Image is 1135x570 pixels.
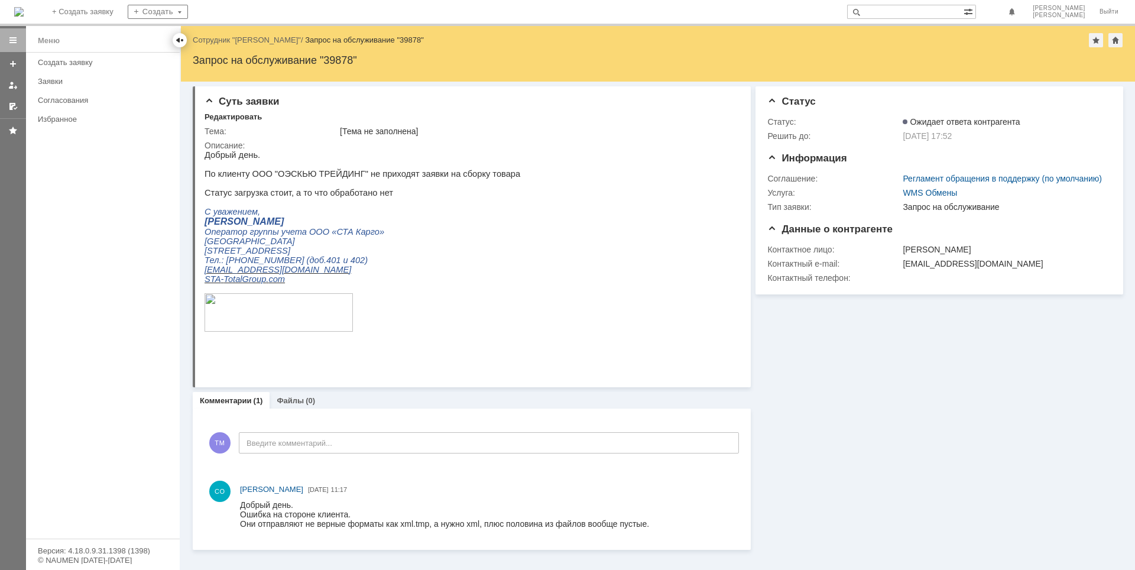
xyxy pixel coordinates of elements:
div: (1) [254,396,263,405]
span: [DATE] 17:52 [903,131,952,141]
div: Заявки [38,77,173,86]
div: Тема: [205,127,338,136]
div: Запрос на обслуживание [903,202,1105,212]
div: Версия: 4.18.0.9.31.1398 (1398) [38,547,168,555]
a: Создать заявку [4,54,22,73]
div: Создать [128,5,188,19]
div: Услуга: [767,188,900,197]
span: TotalGroup [19,124,61,134]
a: Файлы [277,396,304,405]
a: Мои заявки [4,76,22,95]
a: Создать заявку [33,53,177,72]
a: Заявки [33,72,177,90]
span: Расширенный поиск [964,5,975,17]
span: Статус [767,96,815,107]
div: Соглашение: [767,174,900,183]
span: . [61,124,64,134]
span: [PERSON_NAME] [240,485,303,494]
span: ТМ [209,432,231,454]
img: logo [14,7,24,17]
span: - [16,124,19,134]
span: com [64,124,80,134]
div: Контактное лицо: [767,245,900,254]
div: Редактировать [205,112,262,122]
span: Ожидает ответа контрагента [903,117,1020,127]
div: Скрыть меню [173,33,187,47]
div: [Тема не заполнена] [340,127,734,136]
a: Перейти на домашнюю страницу [14,7,24,17]
div: Решить до: [767,131,900,141]
a: Мои согласования [4,97,22,116]
div: Описание: [205,141,736,150]
div: [EMAIL_ADDRESS][DOMAIN_NAME] [903,259,1105,268]
span: Данные о контрагенте [767,224,893,235]
div: Запрос на обслуживание "39878" [193,54,1123,66]
div: / [193,35,305,44]
span: 11:17 [331,486,348,493]
div: Запрос на обслуживание "39878" [305,35,424,44]
span: [PERSON_NAME] [1033,5,1085,12]
div: Создать заявку [38,58,173,67]
a: Комментарии [200,396,252,405]
div: Статус: [767,117,900,127]
div: Контактный e-mail: [767,259,900,268]
span: Суть заявки [205,96,279,107]
a: Согласования [33,91,177,109]
div: Согласования [38,96,173,105]
div: Добавить в избранное [1089,33,1103,47]
div: Меню [38,34,60,48]
a: WMS Обмены [903,188,957,197]
a: [PERSON_NAME] [240,484,303,495]
span: Информация [767,153,847,164]
div: Контактный телефон: [767,273,900,283]
div: Тип заявки: [767,202,900,212]
div: Сделать домашней страницей [1108,33,1123,47]
span: [DATE] [308,486,329,493]
div: Избранное [38,115,160,124]
a: Регламент обращения в поддержку (по умолчанию) [903,174,1102,183]
span: [PERSON_NAME] [1033,12,1085,19]
div: © NAUMEN [DATE]-[DATE] [38,556,168,564]
a: Сотрудник "[PERSON_NAME]" [193,35,301,44]
div: (0) [306,396,315,405]
div: [PERSON_NAME] [903,245,1105,254]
